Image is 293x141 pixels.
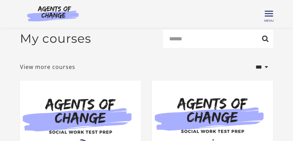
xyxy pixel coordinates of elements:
[20,6,86,21] img: Agents of Change Logo
[264,19,274,22] span: Menu
[20,63,75,71] a: View more courses
[20,31,91,46] h2: My courses
[265,13,273,14] span: Toggle menu
[265,10,273,18] button: Toggle menu Menu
